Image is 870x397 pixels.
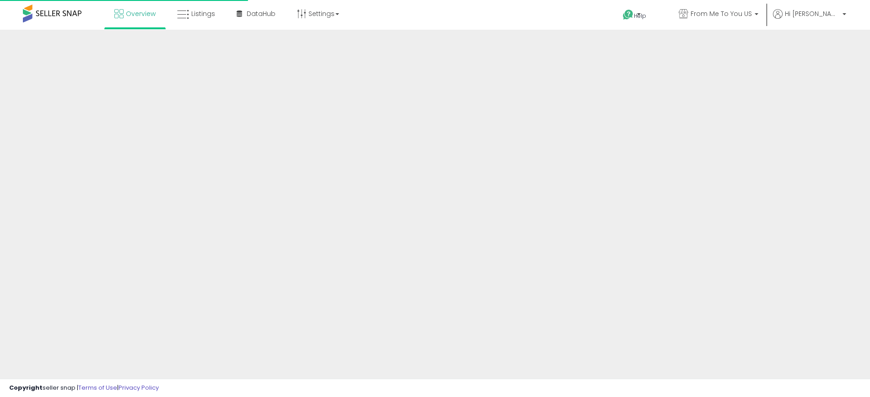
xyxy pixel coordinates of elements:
a: Privacy Policy [119,383,159,392]
a: Help [616,2,664,30]
span: Hi [PERSON_NAME] [785,9,840,18]
a: Hi [PERSON_NAME] [773,9,846,30]
i: Get Help [622,9,634,21]
span: Help [634,12,646,20]
a: Terms of Use [78,383,117,392]
span: From Me To You US [691,9,752,18]
span: DataHub [247,9,276,18]
span: Listings [191,9,215,18]
strong: Copyright [9,383,43,392]
div: seller snap | | [9,384,159,392]
span: Overview [126,9,156,18]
